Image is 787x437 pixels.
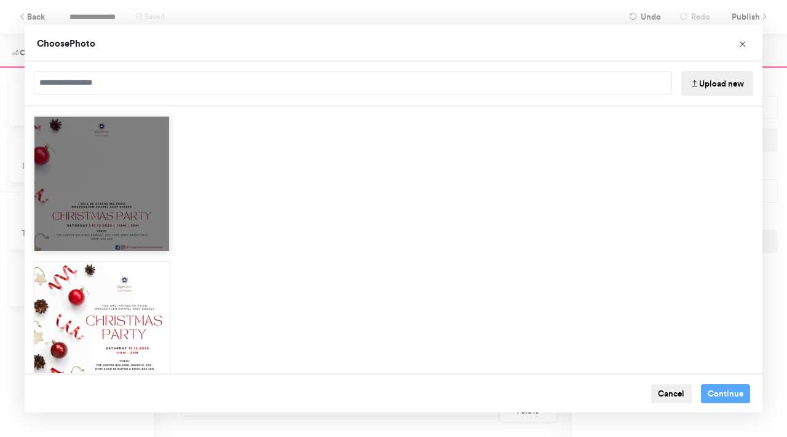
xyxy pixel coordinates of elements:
button: Upload new [681,71,753,96]
span: Choose Photo [37,37,95,49]
button: Continue [701,384,751,404]
iframe: Drift Widget Chat Controller [726,376,772,422]
button: Cancel [651,384,692,404]
div: Choose Image [25,25,762,412]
